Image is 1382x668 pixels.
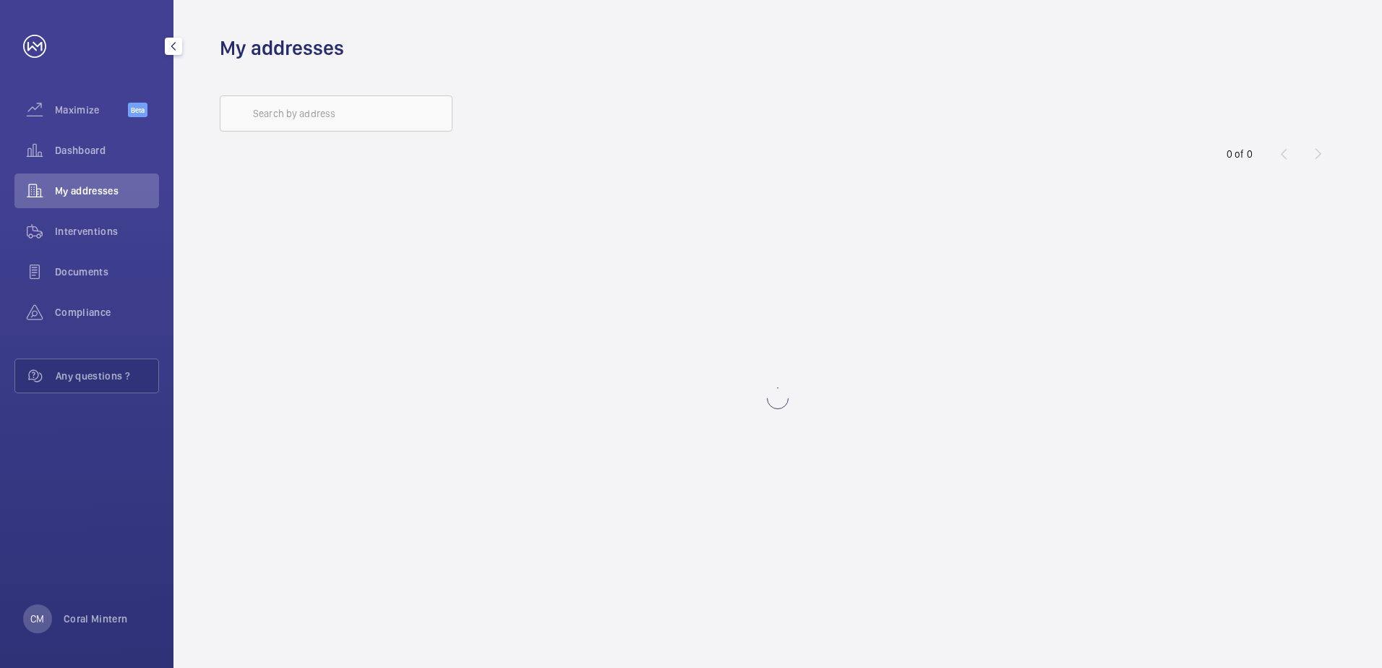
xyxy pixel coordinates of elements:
[1227,147,1253,161] div: 0 of 0
[220,95,452,132] input: Search by address
[64,612,128,626] p: Coral Mintern
[30,612,44,626] p: CM
[55,143,159,158] span: Dashboard
[220,35,344,61] h1: My addresses
[55,305,159,320] span: Compliance
[55,184,159,198] span: My addresses
[56,369,158,383] span: Any questions ?
[55,224,159,239] span: Interventions
[55,265,159,279] span: Documents
[128,103,147,117] span: Beta
[55,103,128,117] span: Maximize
